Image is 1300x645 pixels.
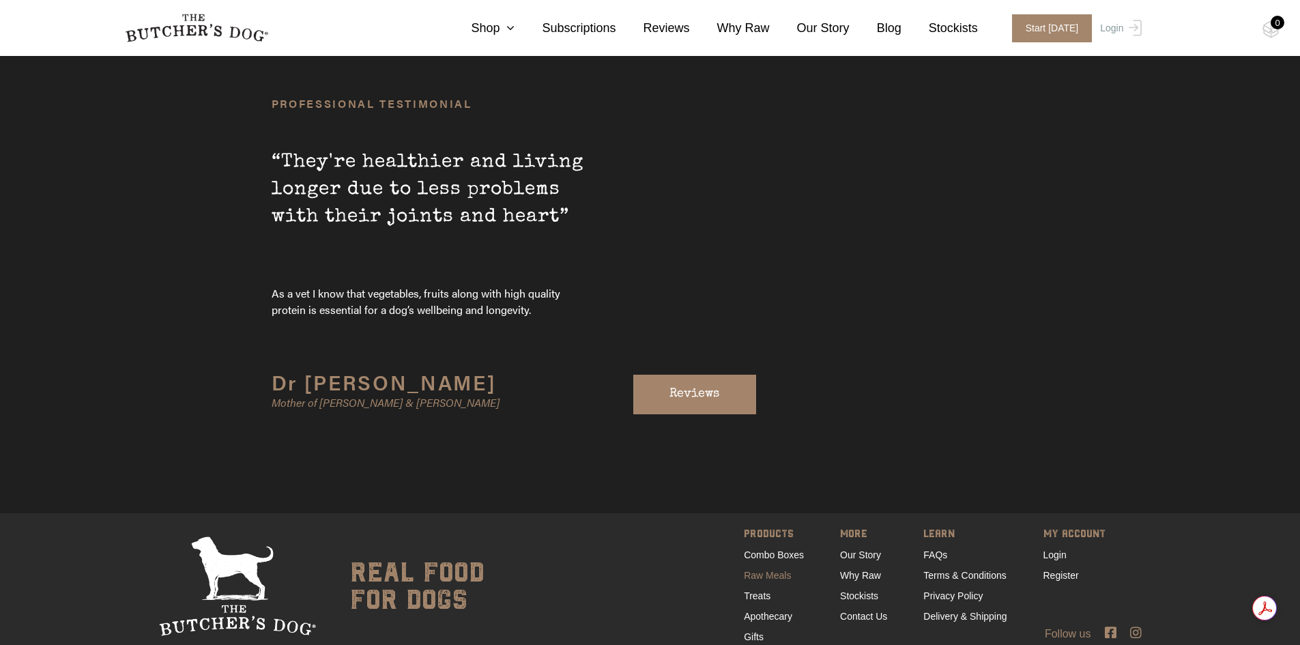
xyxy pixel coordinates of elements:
a: Reviews [633,375,756,414]
div: Dr [PERSON_NAME] [272,373,592,392]
a: Our Story [770,19,850,38]
iframe: The Butcher&rsquo;s Dog &reg; | Dr Louise [635,100,1028,318]
a: Why Raw [840,570,881,581]
a: Contact Us [840,611,887,622]
span: MORE [840,526,887,545]
a: Shop [444,19,515,38]
a: Login [1043,549,1067,560]
a: Start [DATE] [998,14,1097,42]
a: Delivery & Shipping [923,611,1007,622]
a: Our Story [840,549,881,560]
img: TBD_Cart-Empty.png [1262,20,1280,38]
a: Why Raw [690,19,770,38]
a: Stockists [840,590,878,601]
a: FAQs [923,549,947,560]
a: Treats [744,590,770,601]
a: Gifts [744,631,764,642]
span: Start [DATE] [1012,14,1093,42]
a: Register [1043,570,1079,581]
span: “They're healthier and living longer due to less problems with their joints and heart” [272,108,592,285]
div: Follow us [104,626,1196,642]
a: Terms & Conditions [923,570,1006,581]
span: LEARN [923,526,1007,545]
a: Apothecary [744,611,792,622]
div: Mother of [PERSON_NAME] & [PERSON_NAME] [272,392,592,412]
a: Raw Meals [744,570,791,581]
a: Combo Boxes [744,549,804,560]
div: real food for dogs [336,536,485,636]
span: MY ACCOUNT [1043,526,1106,545]
a: Subscriptions [515,19,616,38]
span: As a vet I know that vegetables, fruits along with high quality protein is essential for a dog’s ... [272,285,592,318]
a: Privacy Policy [923,590,983,601]
div: 0 [1271,16,1284,29]
span: PRODUCTS [744,526,804,545]
span: PROFESSIONAL TESTIMONIAL [272,100,592,108]
a: Stockists [901,19,978,38]
a: Login [1097,14,1141,42]
a: Reviews [616,19,690,38]
a: Blog [850,19,901,38]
